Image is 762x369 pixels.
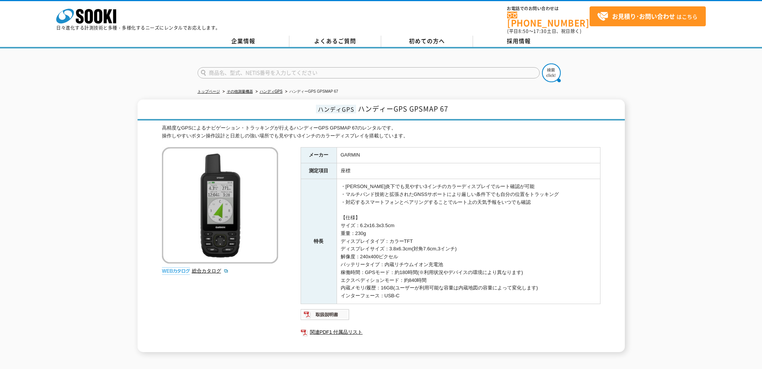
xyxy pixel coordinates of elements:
a: 関連PDF1 付属品リスト [301,327,600,337]
span: 8:50 [518,28,529,35]
a: ハンディGPS [260,89,283,93]
span: お電話でのお問い合わせは [507,6,590,11]
span: はこちら [597,11,698,22]
a: その他測量機器 [227,89,253,93]
a: 企業情報 [198,36,289,47]
strong: お見積り･お問い合わせ [612,12,675,21]
a: 採用情報 [473,36,565,47]
a: [PHONE_NUMBER] [507,12,590,27]
a: 取扱説明書 [301,313,350,319]
img: ハンディーGPS GPSMAP 67 [162,147,278,264]
p: 日々進化する計測技術と多種・多様化するニーズにレンタルでお応えします。 [56,26,220,30]
img: 取扱説明書 [301,309,350,321]
a: お見積り･お問い合わせはこちら [590,6,706,26]
a: よくあるご質問 [289,36,381,47]
span: 17:30 [533,28,547,35]
td: GARMIN [337,148,600,163]
img: webカタログ [162,267,190,275]
span: ハンディGPS [316,105,356,113]
span: ハンディーGPS GPSMAP 67 [358,104,448,114]
a: 初めての方へ [381,36,473,47]
a: 総合カタログ [192,268,229,274]
img: btn_search.png [542,63,561,82]
span: (平日 ～ 土日、祝日除く) [507,28,581,35]
td: ・[PERSON_NAME]炎下でも見やすい3インチのカラーディスプレイでルート確認が可能 ・マルチバンド技術と拡張されたGNSSサポートにより厳しい条件下でも自分の位置をトラッキング ・対応す... [337,179,600,304]
div: 高精度なGPSによるナビゲーション・トラッキングが行えるハンディーGPS GPSMAP 67のレンタルです。 操作しやすいボタン操作設計と日差しの強い場所でも見やすい3インチのカラーディスプレイ... [162,124,600,140]
input: 商品名、型式、NETIS番号を入力してください [198,67,540,78]
th: 測定項目 [301,163,337,179]
span: 初めての方へ [409,37,445,45]
td: 座標 [337,163,600,179]
a: トップページ [198,89,220,93]
th: 特長 [301,179,337,304]
th: メーカー [301,148,337,163]
li: ハンディーGPS GPSMAP 67 [284,88,338,96]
